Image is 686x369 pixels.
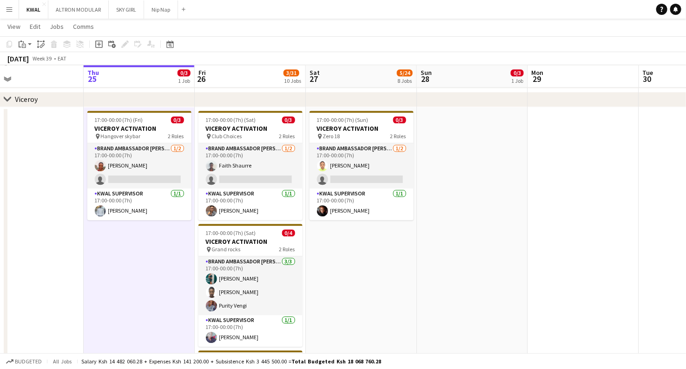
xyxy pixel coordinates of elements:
[73,22,94,31] span: Comms
[50,22,64,31] span: Jobs
[69,20,98,33] a: Comms
[46,20,67,33] a: Jobs
[7,54,29,63] div: [DATE]
[30,22,40,31] span: Edit
[48,0,109,19] button: ALTRON MODULAR
[81,358,381,365] div: Salary Ksh 14 482 060.28 + Expenses Ksh 141 200.00 + Subsistence Ksh 3 445 500.00 =
[31,55,54,62] span: Week 39
[4,20,24,33] a: View
[291,358,381,365] span: Total Budgeted Ksh 18 068 760.28
[58,55,66,62] div: EAT
[144,0,178,19] button: Nip Nap
[26,20,44,33] a: Edit
[51,358,73,365] span: All jobs
[19,0,48,19] button: KWAL
[15,358,42,365] span: Budgeted
[15,94,38,104] div: Viceroy
[7,22,20,31] span: View
[109,0,144,19] button: SKY GIRL
[15,76,65,85] div: Premium Wines
[5,356,43,367] button: Budgeted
